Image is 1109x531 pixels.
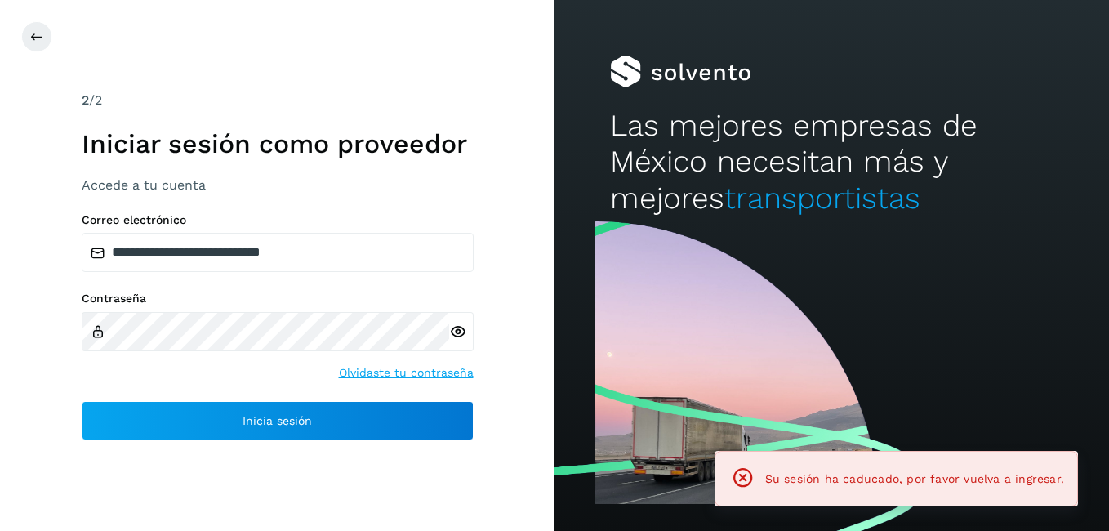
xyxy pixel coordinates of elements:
[82,213,474,227] label: Correo electrónico
[82,92,89,108] span: 2
[339,364,474,382] a: Olvidaste tu contraseña
[610,108,1053,216] h2: Las mejores empresas de México necesitan más y mejores
[82,401,474,440] button: Inicia sesión
[765,472,1064,485] span: Su sesión ha caducado, por favor vuelva a ingresar.
[724,181,920,216] span: transportistas
[82,91,474,110] div: /2
[82,292,474,306] label: Contraseña
[243,415,312,426] span: Inicia sesión
[82,128,474,159] h1: Iniciar sesión como proveedor
[82,177,474,193] h3: Accede a tu cuenta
